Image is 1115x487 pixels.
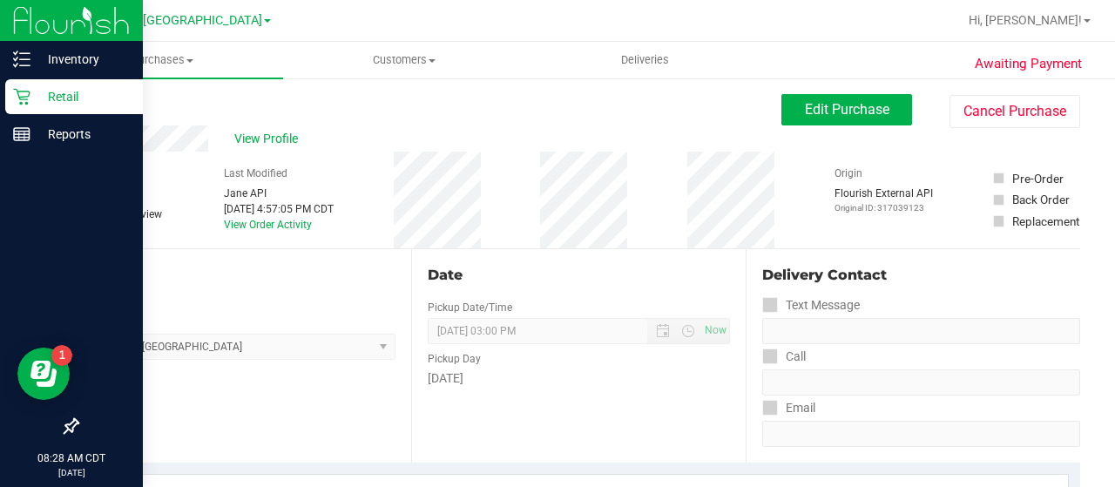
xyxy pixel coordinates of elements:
label: Pickup Day [428,351,481,367]
div: Flourish External API [835,186,933,214]
span: Customers [284,52,524,68]
div: Back Order [1012,191,1070,208]
a: View Order Activity [224,219,312,231]
label: Last Modified [224,166,287,181]
div: Delivery Contact [762,265,1080,286]
label: Email [762,396,815,421]
a: Deliveries [524,42,766,78]
p: Original ID: 317039123 [835,201,933,214]
inline-svg: Reports [13,125,30,143]
input: Format: (999) 999-9999 [762,318,1080,344]
button: Edit Purchase [781,94,912,125]
span: TX Austin [GEOGRAPHIC_DATA] [84,13,262,28]
label: Call [762,344,806,369]
span: Edit Purchase [805,101,889,118]
div: Date [428,265,730,286]
iframe: Resource center unread badge [51,345,72,366]
p: Reports [30,124,135,145]
iframe: Resource center [17,348,70,400]
button: Cancel Purchase [949,95,1080,128]
p: [DATE] [8,466,135,479]
span: View Profile [234,130,304,148]
a: Purchases [42,42,283,78]
div: Replacement [1012,213,1079,230]
input: Format: (999) 999-9999 [762,369,1080,396]
a: Customers [283,42,524,78]
span: Purchases [42,52,283,68]
inline-svg: Retail [13,88,30,105]
label: Origin [835,166,862,181]
span: Deliveries [598,52,693,68]
div: [DATE] [428,369,730,388]
span: Awaiting Payment [975,54,1082,74]
div: Location [77,265,395,286]
span: Hi, [PERSON_NAME]! [969,13,1082,27]
inline-svg: Inventory [13,51,30,68]
label: Pickup Date/Time [428,300,512,315]
p: Inventory [30,49,135,70]
div: [DATE] 4:57:05 PM CDT [224,201,334,217]
label: Text Message [762,293,860,318]
div: Jane API [224,186,334,201]
p: Retail [30,86,135,107]
div: Pre-Order [1012,170,1064,187]
p: 08:28 AM CDT [8,450,135,466]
